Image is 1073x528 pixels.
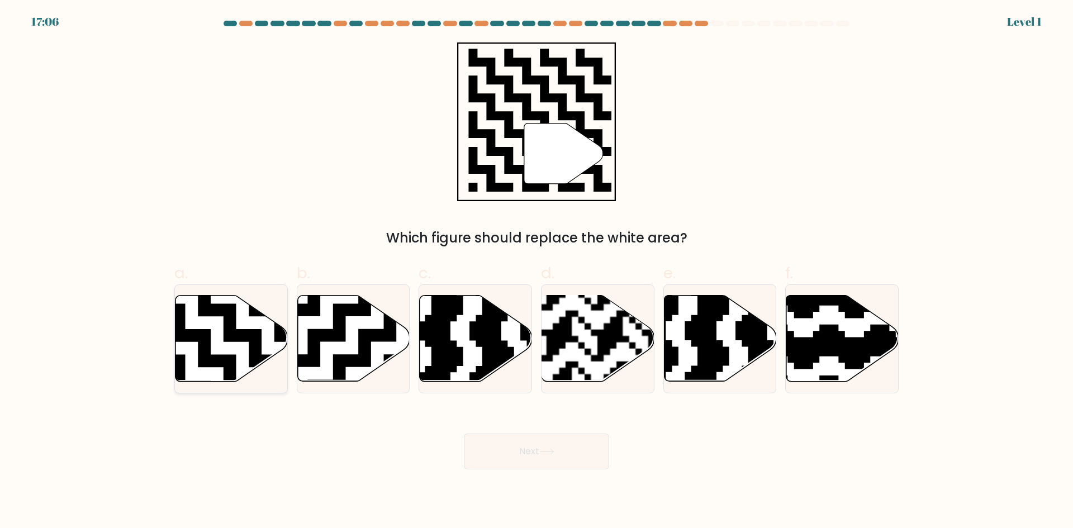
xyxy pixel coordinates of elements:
[541,262,554,284] span: d.
[785,262,793,284] span: f.
[419,262,431,284] span: c.
[31,13,59,30] div: 17:06
[181,228,892,248] div: Which figure should replace the white area?
[297,262,310,284] span: b.
[524,123,603,184] g: "
[174,262,188,284] span: a.
[1007,13,1042,30] div: Level 1
[663,262,676,284] span: e.
[464,434,609,469] button: Next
